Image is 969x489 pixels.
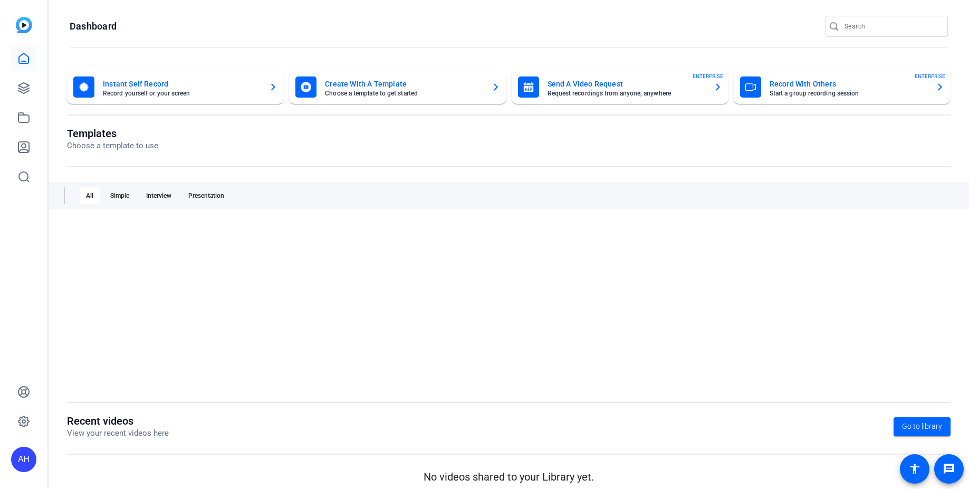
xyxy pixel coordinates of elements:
mat-card-subtitle: Start a group recording session [770,90,927,97]
button: Record With OthersStart a group recording sessionENTERPRISE [734,70,951,104]
div: Simple [104,187,136,204]
div: Interview [140,187,178,204]
mat-card-subtitle: Request recordings from anyone, anywhere [548,90,705,97]
mat-icon: message [943,463,955,475]
p: Choose a template to use [67,140,158,152]
mat-card-subtitle: Choose a template to get started [325,90,483,97]
h1: Templates [67,127,158,140]
mat-icon: accessibility [908,463,921,475]
mat-card-title: Create With A Template [325,78,483,90]
h1: Recent videos [67,415,169,427]
p: View your recent videos here [67,427,169,439]
span: ENTERPRISE [693,72,723,80]
button: Instant Self RecordRecord yourself or your screen [67,70,284,104]
mat-card-title: Record With Others [770,78,927,90]
mat-card-title: Instant Self Record [103,78,261,90]
button: Create With A TemplateChoose a template to get started [289,70,506,104]
h1: Dashboard [70,20,117,33]
button: Send A Video RequestRequest recordings from anyone, anywhereENTERPRISE [512,70,728,104]
p: No videos shared to your Library yet. [67,469,951,485]
span: Go to library [902,421,942,432]
img: blue-gradient.svg [16,17,32,33]
div: All [80,187,100,204]
mat-card-subtitle: Record yourself or your screen [103,90,261,97]
div: AH [11,447,36,472]
a: Go to library [894,417,951,436]
div: Presentation [182,187,231,204]
span: ENTERPRISE [915,72,945,80]
mat-card-title: Send A Video Request [548,78,705,90]
input: Search [845,20,939,33]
